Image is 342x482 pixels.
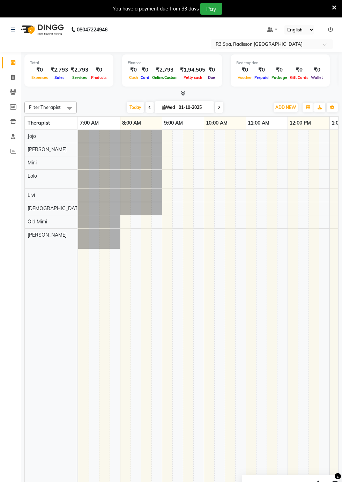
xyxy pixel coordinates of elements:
[28,173,37,179] span: Lolo
[120,118,143,128] a: 8:00 AM
[30,66,49,74] div: ₹0
[182,75,203,80] span: Petty cash
[53,75,66,80] span: Sales
[179,66,207,74] div: ₹1,94,505
[30,60,108,66] div: Total
[49,66,69,74] div: ₹2,793
[160,105,177,110] span: Wed
[310,75,324,80] span: Wallet
[29,104,61,110] span: Filter Therapist
[128,66,139,74] div: ₹0
[246,118,271,128] a: 11:00 AM
[162,118,185,128] a: 9:00 AM
[28,192,35,198] span: Livi
[28,146,67,153] span: [PERSON_NAME]
[30,75,49,80] span: Expenses
[204,118,229,128] a: 10:00 AM
[274,103,298,112] button: ADD NEW
[310,66,324,74] div: ₹0
[113,5,199,13] div: You have a payment due from 33 days
[69,66,90,74] div: ₹2,793
[236,75,253,80] span: Voucher
[128,60,216,66] div: Finance
[207,66,216,74] div: ₹0
[78,118,101,128] a: 7:00 AM
[253,66,270,74] div: ₹0
[270,75,289,80] span: Package
[139,66,151,74] div: ₹0
[90,66,108,74] div: ₹0
[207,75,216,80] span: Due
[288,118,313,128] a: 12:00 PM
[236,60,324,66] div: Redemption
[275,105,296,110] span: ADD NEW
[128,75,139,80] span: Cash
[28,120,50,126] span: Therapist
[28,133,36,139] span: Jojo
[71,75,88,80] span: Services
[289,75,310,80] span: Gift Cards
[289,66,310,74] div: ₹0
[200,3,222,15] button: Pay
[90,75,108,80] span: Products
[253,75,270,80] span: Prepaid
[18,20,66,39] img: logo
[28,218,47,225] span: Old Mimi
[236,66,253,74] div: ₹0
[28,232,67,238] span: [PERSON_NAME]
[77,20,107,39] b: 08047224946
[28,205,82,212] span: [DEMOGRAPHIC_DATA]
[139,75,151,80] span: Card
[28,160,37,166] span: Mini
[270,66,289,74] div: ₹0
[177,102,211,113] input: 2025-10-01
[127,102,144,113] span: Today
[151,66,179,74] div: ₹2,793
[151,75,179,80] span: Online/Custom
